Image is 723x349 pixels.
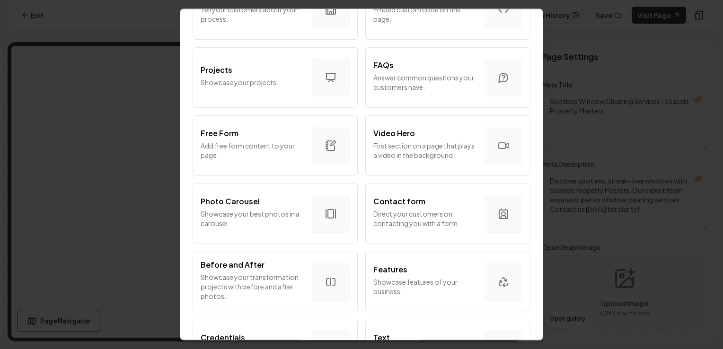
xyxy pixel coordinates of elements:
[365,47,530,108] button: FAQsAnswer common questions your customers have.
[201,332,245,343] p: Credentials
[201,141,304,160] p: Add free form content to your page.
[193,115,358,176] button: Free FormAdd free form content to your page.
[201,128,238,139] p: Free Form
[193,47,358,108] button: ProjectsShowcase your projects.
[373,277,477,296] p: Showcase features of your business.
[373,332,390,343] p: Text
[373,209,477,228] p: Direct your customers on contacting you with a form.
[201,209,304,228] p: Showcase your best photos in a carousel.
[365,252,530,312] button: FeaturesShowcase features of your business.
[373,264,407,275] p: Features
[373,196,425,207] p: Contact form
[365,183,530,244] button: Contact formDirect your customers on contacting you with a form.
[373,5,477,24] p: Embed custom code on this page.
[201,196,260,207] p: Photo Carousel
[201,64,232,76] p: Projects
[201,5,304,24] p: Tell your customers about your process.
[373,128,415,139] p: Video Hero
[365,115,530,176] button: Video HeroFirst section on a page that plays a video in the background
[373,73,477,92] p: Answer common questions your customers have.
[201,272,304,301] p: Showcase your transformation projects with before and after photos.
[373,60,394,71] p: FAQs
[193,183,358,244] button: Photo CarouselShowcase your best photos in a carousel.
[201,259,265,270] p: Before and After
[201,78,304,87] p: Showcase your projects.
[193,252,358,312] button: Before and AfterShowcase your transformation projects with before and after photos.
[373,141,477,160] p: First section on a page that plays a video in the background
